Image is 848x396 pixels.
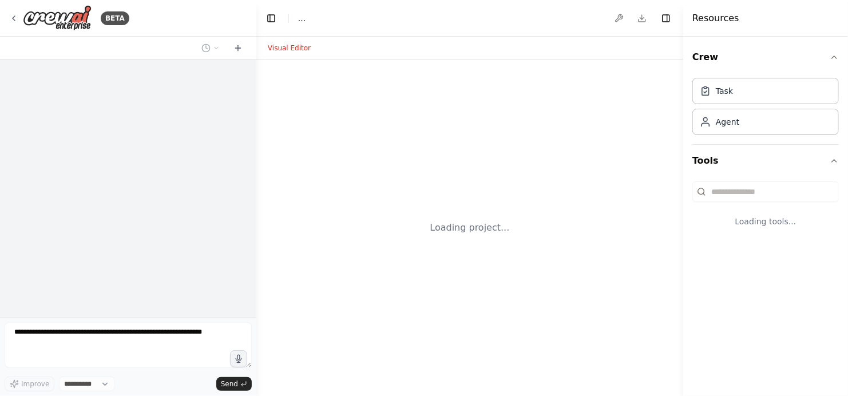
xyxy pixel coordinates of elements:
[261,41,318,55] button: Visual Editor
[5,377,54,391] button: Improve
[101,11,129,25] div: BETA
[716,116,739,128] div: Agent
[692,73,839,144] div: Crew
[263,10,279,26] button: Hide left sidebar
[229,41,247,55] button: Start a new chat
[197,41,224,55] button: Switch to previous chat
[21,379,49,389] span: Improve
[216,377,252,391] button: Send
[692,145,839,177] button: Tools
[230,350,247,367] button: Click to speak your automation idea
[221,379,238,389] span: Send
[692,177,839,245] div: Tools
[716,85,733,97] div: Task
[298,13,306,24] nav: breadcrumb
[298,13,306,24] span: ...
[430,221,510,235] div: Loading project...
[692,41,839,73] button: Crew
[692,11,739,25] h4: Resources
[658,10,674,26] button: Hide right sidebar
[692,207,839,236] div: Loading tools...
[23,5,92,31] img: Logo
